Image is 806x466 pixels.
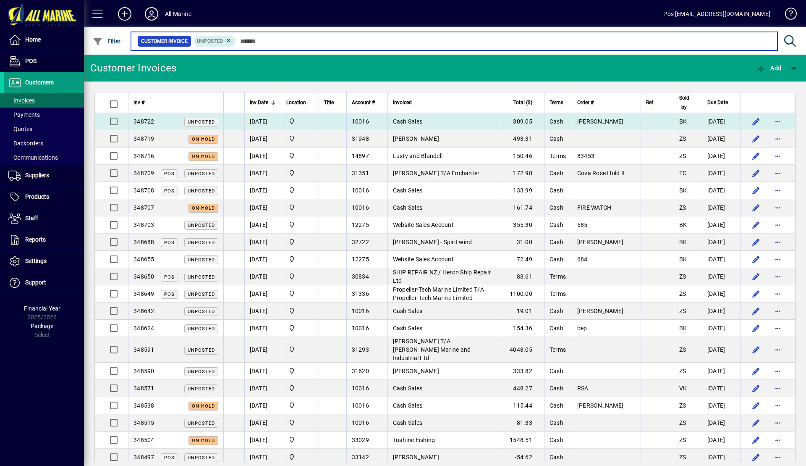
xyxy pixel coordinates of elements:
span: Unposted [188,223,215,228]
span: Account # [352,98,375,107]
td: [DATE] [244,147,281,165]
td: [DATE] [702,251,741,268]
span: ZS [679,204,686,211]
button: Edit [749,184,763,197]
span: POS [164,171,175,176]
span: Cash [550,368,563,374]
a: Reports [4,229,84,250]
td: 72.49 [499,251,544,268]
span: Cash [550,118,563,125]
span: 10016 [352,308,369,314]
span: 83453 [577,153,594,159]
button: More options [771,416,785,429]
span: On hold [192,403,215,409]
td: 448.27 [499,380,544,397]
span: Unposted [188,309,215,314]
button: Edit [749,132,763,145]
span: Due Date [707,98,728,107]
span: Invoices [8,97,35,104]
span: 10016 [352,419,369,426]
td: [DATE] [244,182,281,199]
td: [DATE] [244,251,281,268]
button: More options [771,321,785,335]
span: [PERSON_NAME] [577,239,623,245]
div: Inv Date [250,98,276,107]
span: Filter [93,38,121,45]
button: More options [771,132,785,145]
span: Port Road [286,384,314,393]
span: Propeller-Tech Marine Limited T/A Propeller-Tech Marine Limited [393,286,484,301]
span: Unposted [188,257,215,263]
span: BK [679,221,687,228]
button: More options [771,235,785,249]
span: Cash [550,239,563,245]
span: Port Road [286,289,314,298]
div: All Marine [165,7,191,21]
span: Unposted [197,38,223,44]
button: More options [771,399,785,412]
span: Quotes [8,126,32,132]
span: [PERSON_NAME] T/A Enchanter [393,170,480,176]
span: 684 [577,256,588,263]
span: Customer Invoice [141,37,188,45]
span: On hold [192,137,215,142]
span: Terms [550,153,566,159]
td: 355.30 [499,216,544,234]
span: Payments [8,111,40,118]
span: Cash [550,170,563,176]
button: Edit [749,433,763,447]
span: [PERSON_NAME] [393,368,439,374]
span: 31351 [352,170,369,176]
div: Customer Invoices [90,61,176,75]
a: Support [4,272,84,293]
button: Edit [749,218,763,232]
td: [DATE] [244,320,281,337]
button: More options [771,166,785,180]
span: POS [164,188,175,194]
span: Settings [25,258,47,264]
button: More options [771,184,785,197]
span: [PERSON_NAME] [577,308,623,314]
span: Suppliers [25,172,49,179]
button: Edit [749,382,763,395]
button: More options [771,287,785,300]
span: Cash [550,221,563,228]
mat-chip: Customer Invoice Status: Unposted [194,36,236,47]
button: More options [771,304,785,318]
td: 333.82 [499,363,544,380]
span: Port Road [286,272,314,281]
div: Due Date [707,98,735,107]
td: [DATE] [244,414,281,432]
span: bep [577,325,587,332]
td: 81.33 [499,414,544,432]
span: 348590 [133,368,154,374]
span: Add [756,65,781,71]
button: More options [771,115,785,128]
span: BK [679,325,687,332]
span: Port Road [286,151,314,161]
td: [DATE] [244,234,281,251]
span: Port Road [286,366,314,376]
span: Communications [8,154,58,161]
span: Products [25,193,49,200]
td: 493.31 [499,130,544,147]
span: Lusty and Blundell [393,153,443,159]
div: Location [286,98,314,107]
span: Home [25,36,41,43]
span: Package [31,323,53,329]
span: Cash [550,135,563,142]
span: Ref [646,98,653,107]
span: Unposted [188,292,215,297]
td: [DATE] [702,320,741,337]
button: Add [111,6,138,21]
span: 348571 [133,385,154,392]
span: Terms [550,346,566,353]
button: More options [771,218,785,232]
td: [DATE] [702,414,741,432]
span: 348716 [133,153,154,159]
button: Edit [749,235,763,249]
span: Port Road [286,306,314,316]
td: 154.36 [499,320,544,337]
span: Cash [550,187,563,194]
span: Port Road [286,220,314,229]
